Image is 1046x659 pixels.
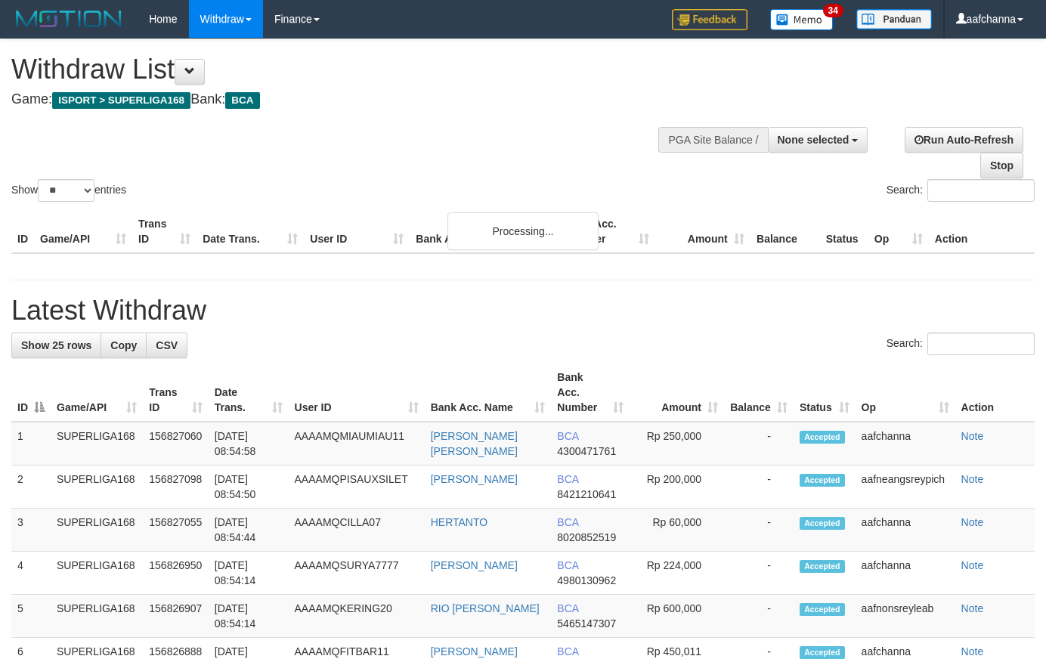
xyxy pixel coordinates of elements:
th: Action [955,364,1035,422]
th: Bank Acc. Number [560,210,655,253]
a: Note [961,430,984,442]
a: Note [961,602,984,614]
a: Show 25 rows [11,333,101,358]
td: aafchanna [856,552,955,595]
th: Status [820,210,868,253]
img: Button%20Memo.svg [770,9,834,30]
select: Showentries [38,179,94,202]
span: Accepted [800,517,845,530]
span: Copy [110,339,137,351]
th: ID [11,210,34,253]
span: 34 [823,4,843,17]
td: 156826950 [143,552,208,595]
td: 1 [11,422,51,466]
span: ISPORT > SUPERLIGA168 [52,92,190,109]
td: - [724,466,794,509]
a: Stop [980,153,1023,178]
th: Amount [655,210,750,253]
th: Status: activate to sort column ascending [794,364,856,422]
td: 156826907 [143,595,208,638]
th: Trans ID: activate to sort column ascending [143,364,208,422]
td: 2 [11,466,51,509]
span: BCA [557,602,578,614]
a: Note [961,645,984,657]
th: Game/API [34,210,132,253]
td: [DATE] 08:54:14 [209,552,289,595]
td: 3 [11,509,51,552]
span: Show 25 rows [21,339,91,351]
th: Trans ID [132,210,197,253]
th: Balance: activate to sort column ascending [724,364,794,422]
th: Date Trans.: activate to sort column ascending [209,364,289,422]
a: [PERSON_NAME] [431,473,518,485]
td: aafnonsreyleab [856,595,955,638]
th: ID: activate to sort column descending [11,364,51,422]
span: BCA [557,516,578,528]
span: Accepted [800,646,845,659]
span: BCA [225,92,259,109]
h1: Latest Withdraw [11,295,1035,326]
a: Note [961,516,984,528]
td: Rp 60,000 [630,509,724,552]
span: Copy 8421210641 to clipboard [557,488,616,500]
td: AAAAMQSURYA7777 [289,552,425,595]
th: User ID: activate to sort column ascending [289,364,425,422]
th: Bank Acc. Number: activate to sort column ascending [551,364,629,422]
td: - [724,595,794,638]
td: - [724,552,794,595]
td: SUPERLIGA168 [51,595,143,638]
img: MOTION_logo.png [11,8,126,30]
td: aafchanna [856,509,955,552]
a: [PERSON_NAME] [431,645,518,657]
td: 156827060 [143,422,208,466]
div: Processing... [447,212,599,250]
td: - [724,509,794,552]
a: CSV [146,333,187,358]
span: Accepted [800,560,845,573]
td: 4 [11,552,51,595]
label: Search: [887,179,1035,202]
div: PGA Site Balance / [658,127,767,153]
td: Rp 600,000 [630,595,724,638]
th: Bank Acc. Name [410,210,559,253]
a: [PERSON_NAME] [PERSON_NAME] [431,430,518,457]
td: [DATE] 08:54:58 [209,422,289,466]
span: Accepted [800,474,845,487]
button: None selected [768,127,868,153]
td: - [724,422,794,466]
td: aafchanna [856,422,955,466]
span: Accepted [800,431,845,444]
td: SUPERLIGA168 [51,422,143,466]
span: Copy 4980130962 to clipboard [557,574,616,586]
img: panduan.png [856,9,932,29]
input: Search: [927,179,1035,202]
th: Amount: activate to sort column ascending [630,364,724,422]
th: Op: activate to sort column ascending [856,364,955,422]
span: None selected [778,134,849,146]
a: Copy [101,333,147,358]
input: Search: [927,333,1035,355]
td: SUPERLIGA168 [51,552,143,595]
a: HERTANTO [431,516,487,528]
td: SUPERLIGA168 [51,509,143,552]
td: [DATE] 08:54:14 [209,595,289,638]
label: Show entries [11,179,126,202]
td: 156827098 [143,466,208,509]
td: aafneangsreypich [856,466,955,509]
th: Bank Acc. Name: activate to sort column ascending [425,364,552,422]
td: Rp 224,000 [630,552,724,595]
h1: Withdraw List [11,54,682,85]
td: [DATE] 08:54:44 [209,509,289,552]
th: Balance [750,210,820,253]
td: SUPERLIGA168 [51,466,143,509]
span: BCA [557,559,578,571]
span: Copy 5465147307 to clipboard [557,617,616,630]
a: Note [961,559,984,571]
span: Copy 8020852519 to clipboard [557,531,616,543]
td: Rp 250,000 [630,422,724,466]
a: Note [961,473,984,485]
span: CSV [156,339,178,351]
th: Op [868,210,929,253]
th: User ID [304,210,410,253]
td: Rp 200,000 [630,466,724,509]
